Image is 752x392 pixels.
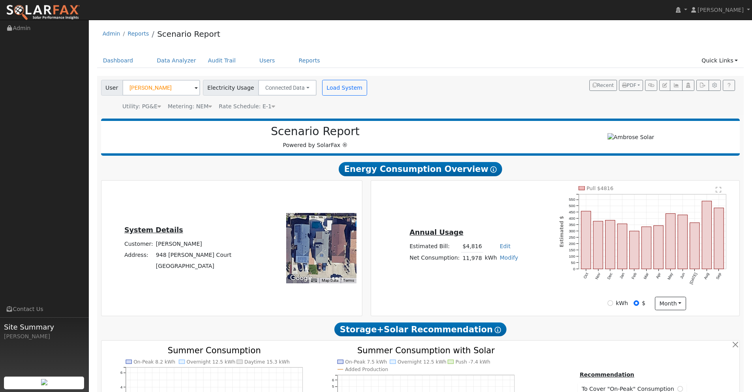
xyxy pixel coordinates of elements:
text: Apr [655,272,662,279]
td: Customer: [123,238,154,249]
img: SolarFax [6,4,80,21]
span: User [101,80,123,96]
a: Terms (opens in new tab) [343,278,354,283]
button: Generate Report Link [645,80,657,91]
a: Reports [293,53,326,68]
input: Select a User [122,80,200,96]
u: System Details [124,226,183,234]
text: Oct [583,272,589,279]
text: 6 [332,377,334,382]
text: Feb [631,272,638,280]
text: Aug [703,272,710,280]
span: Storage+Solar Recommendation [334,322,506,337]
text: 450 [569,210,576,214]
text: 0 [573,267,576,271]
a: Scenario Report [157,29,220,39]
text:  [716,187,721,193]
rect: onclick="" [617,224,627,269]
text: Jun [679,272,686,279]
h2: Scenario Report [109,125,521,138]
button: Settings [709,80,721,91]
text: Overnight 12.5 kWh [398,359,446,365]
label: kWh [616,299,628,307]
span: Site Summary [4,322,84,332]
rect: onclick="" [666,213,675,269]
text: 100 [569,254,576,258]
a: Help Link [723,80,735,91]
button: Recent [589,80,617,91]
button: Connected Data [258,80,317,96]
rect: onclick="" [641,227,651,269]
a: Reports [128,30,149,37]
text: 4 [120,385,123,389]
rect: onclick="" [654,226,663,269]
text: 250 [569,235,576,239]
input: kWh [608,300,613,306]
text: Jan [619,272,626,279]
div: Powered by SolarFax ® [105,125,526,149]
button: PDF [619,80,643,91]
a: Data Analyzer [151,53,202,68]
text: Mar [643,272,649,280]
button: month [655,297,686,310]
rect: onclick="" [630,231,639,269]
td: 948 [PERSON_NAME] Court [154,249,233,260]
rect: onclick="" [690,223,699,269]
rect: onclick="" [606,220,615,269]
text: On-Peak 8.2 kWh [133,359,175,365]
span: PDF [622,83,636,88]
u: Annual Usage [409,228,463,236]
span: [PERSON_NAME] [698,7,744,13]
div: [PERSON_NAME] [4,332,84,341]
a: Open this area in Google Maps (opens a new window) [288,273,314,283]
span: Electricity Usage [203,80,259,96]
text: Overnight 12.5 kWh [186,359,235,365]
rect: onclick="" [593,221,603,269]
a: Admin [103,30,120,37]
text: 50 [571,260,576,265]
rect: onclick="" [702,201,711,269]
text: Pull $4816 [587,185,613,191]
button: Export Interval Data [696,80,709,91]
text: Estimated $ [559,216,564,247]
i: Show Help [490,166,497,173]
a: Quick Links [696,53,744,68]
text: Dec [606,272,613,280]
div: Metering: NEM [168,102,212,111]
text: May [667,272,674,281]
text: Added Production [345,367,388,372]
button: Edit User [659,80,670,91]
td: $4,816 [461,241,483,253]
i: Show Help [495,327,501,333]
text: 200 [569,241,576,246]
text: 150 [569,248,576,252]
text: Push -7.4 kWh [456,359,491,365]
text: Summer Consumption with Solar [357,345,495,355]
a: Modify [500,254,518,261]
text: 6 [120,370,122,375]
text: Daytime 15.3 kWh [244,359,290,365]
text: Summer Consumption [168,345,261,355]
button: Multi-Series Graph [670,80,682,91]
text: Nov [594,272,601,280]
td: 11,978 [461,252,483,264]
text: 400 [569,216,576,220]
td: [PERSON_NAME] [154,238,233,249]
td: Address: [123,249,154,260]
img: Google [288,273,314,283]
td: kWh [483,252,498,264]
img: retrieve [41,379,47,385]
button: Map Data [322,278,338,283]
rect: onclick="" [678,215,687,269]
button: Login As [682,80,694,91]
div: Utility: PG&E [122,102,161,111]
text: 500 [569,204,576,208]
span: Alias: HE1N [219,103,275,109]
text: 350 [569,222,576,227]
img: Ambrose Solar [608,133,654,141]
text: 300 [569,229,576,233]
a: Users [253,53,281,68]
a: Edit [500,243,510,249]
button: Load System [322,80,367,96]
td: [GEOGRAPHIC_DATA] [154,261,233,272]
